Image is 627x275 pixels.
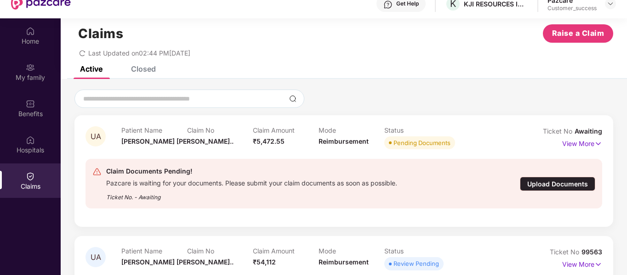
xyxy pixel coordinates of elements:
span: Ticket No [550,248,581,256]
p: Claim Amount [253,247,319,255]
div: Review Pending [393,259,439,268]
span: ₹54,112 [253,258,276,266]
span: 99563 [581,248,602,256]
span: UA [91,253,101,261]
p: Mode [319,247,384,255]
p: View More [562,257,602,269]
span: - [187,258,190,266]
p: Status [384,247,450,255]
p: Patient Name [121,247,187,255]
p: Claim No [187,247,253,255]
img: svg+xml;base64,PHN2ZyB4bWxucz0iaHR0cDovL3d3dy53My5vcmcvMjAwMC9zdmciIHdpZHRoPSIxNyIgaGVpZ2h0PSIxNy... [594,259,602,269]
div: Customer_success [547,5,597,12]
span: [PERSON_NAME] [PERSON_NAME].. [121,258,234,266]
span: Reimbursement [319,258,369,266]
